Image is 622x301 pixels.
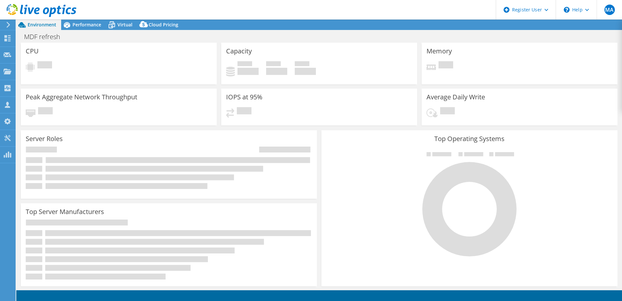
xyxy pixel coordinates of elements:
[237,68,259,75] h4: 0 GiB
[37,61,52,70] span: Pending
[295,68,316,75] h4: 0 GiB
[117,21,132,28] span: Virtual
[604,5,615,15] span: MA
[237,107,251,116] span: Pending
[38,107,53,116] span: Pending
[426,48,452,55] h3: Memory
[426,93,485,101] h3: Average Daily Write
[266,61,281,68] span: Free
[326,135,613,142] h3: Top Operating Systems
[440,107,455,116] span: Pending
[564,7,570,13] svg: \n
[439,61,453,70] span: Pending
[26,93,137,101] h3: Peak Aggregate Network Throughput
[295,61,309,68] span: Total
[26,208,104,215] h3: Top Server Manufacturers
[73,21,101,28] span: Performance
[226,48,252,55] h3: Capacity
[26,48,39,55] h3: CPU
[226,93,263,101] h3: IOPS at 95%
[26,135,63,142] h3: Server Roles
[237,61,252,68] span: Used
[28,21,56,28] span: Environment
[149,21,178,28] span: Cloud Pricing
[21,33,70,40] h1: MDF refresh
[266,68,287,75] h4: 0 GiB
